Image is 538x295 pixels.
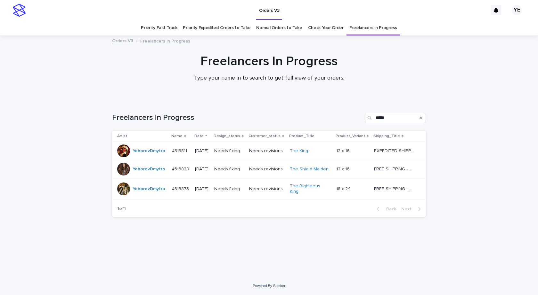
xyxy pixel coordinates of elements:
[249,148,285,154] p: Needs revisions
[112,37,133,44] a: Orders V3
[374,147,415,154] p: EXPEDITED SHIPPING - preview in 1 business day; delivery up to 5 business days after your approval.
[349,20,397,35] a: Freelancers in Progress
[290,183,330,194] a: The Righteous King
[399,206,426,212] button: Next
[117,133,127,140] p: Artist
[195,186,209,192] p: [DATE]
[172,147,188,154] p: #313811
[112,178,426,200] tr: YehorovDmytro #313873#313873 [DATE]Needs fixingNeeds revisionsThe Righteous King 18 x 2418 x 24 F...
[336,147,351,154] p: 12 x 16
[365,113,426,123] input: Search
[133,148,165,154] a: YehorovDmytro
[336,133,365,140] p: Product_Variant
[290,148,308,154] a: The King
[512,5,522,15] div: YE
[133,167,165,172] a: YehorovDmytro
[253,284,285,288] a: Powered By Stacker
[112,160,426,178] tr: YehorovDmytro #313820#313820 [DATE]Needs fixingNeeds revisionsThe Shield Maiden 12 x 1612 x 16 FR...
[112,142,426,160] tr: YehorovDmytro #313811#313811 [DATE]Needs fixingNeeds revisionsThe King 12 x 1612 x 16 EXPEDITED S...
[373,133,400,140] p: Shipping_Title
[13,4,26,17] img: stacker-logo-s-only.png
[382,207,396,211] span: Back
[249,133,281,140] p: Customer_status
[290,167,329,172] a: The Shield Maiden
[112,54,426,69] h1: Freelancers In Progress
[141,20,177,35] a: Priority Fast Track
[249,186,285,192] p: Needs revisions
[372,206,399,212] button: Back
[289,133,314,140] p: Product_Title
[214,167,244,172] p: Needs fixing
[183,20,250,35] a: Priority Expedited Orders to Take
[249,167,285,172] p: Needs revisions
[171,133,183,140] p: Name
[214,186,244,192] p: Needs fixing
[401,207,415,211] span: Next
[336,185,352,192] p: 18 x 24
[172,185,190,192] p: #313873
[374,165,415,172] p: FREE SHIPPING - preview in 1-2 business days, after your approval delivery will take 5-10 b.d.
[133,186,165,192] a: YehorovDmytro
[141,75,397,82] p: Type your name in to search to get full view of your orders.
[194,133,204,140] p: Date
[256,20,302,35] a: Normal Orders to Take
[214,133,240,140] p: Design_status
[172,165,191,172] p: #313820
[374,185,415,192] p: FREE SHIPPING - preview in 1-2 business days, after your approval delivery will take 5-10 b.d.
[140,37,190,44] p: Freelancers in Progress
[214,148,244,154] p: Needs fixing
[112,201,131,217] p: 1 of 1
[195,148,209,154] p: [DATE]
[195,167,209,172] p: [DATE]
[112,113,363,122] h1: Freelancers in Progress
[336,165,351,172] p: 12 x 16
[308,20,344,35] a: Check Your Order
